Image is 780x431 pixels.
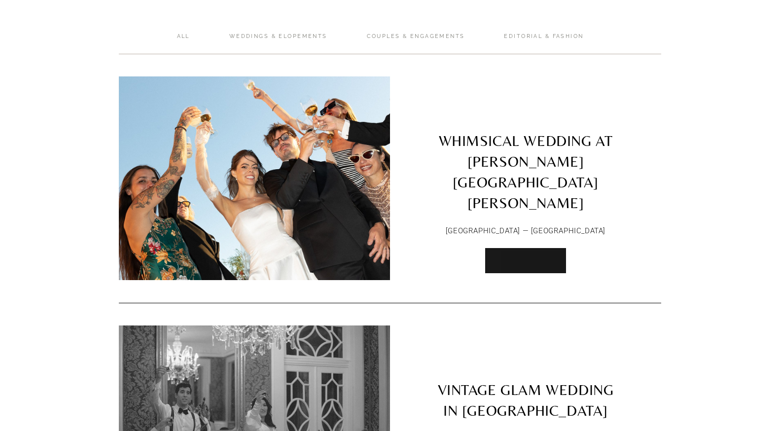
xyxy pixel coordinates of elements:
[504,33,583,54] a: Editorial & Fashion
[390,325,661,426] a: VINTAGE GLAM WEDDING IN [GEOGRAPHIC_DATA]
[177,33,190,54] a: ALL
[367,33,465,54] a: Couples & ENGAGEMENTS
[390,76,661,218] a: WHIMSICAL WEDDING AT [PERSON_NAME][GEOGRAPHIC_DATA][PERSON_NAME]
[505,256,546,263] span: Read More
[485,248,566,273] a: Read More
[423,224,628,238] p: [GEOGRAPHIC_DATA] — [GEOGRAPHIC_DATA]
[101,76,408,280] img: WHIMSICAL WEDDING AT PALÁCIO DE TANCOS LISBON
[229,33,327,54] a: Weddings & Elopements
